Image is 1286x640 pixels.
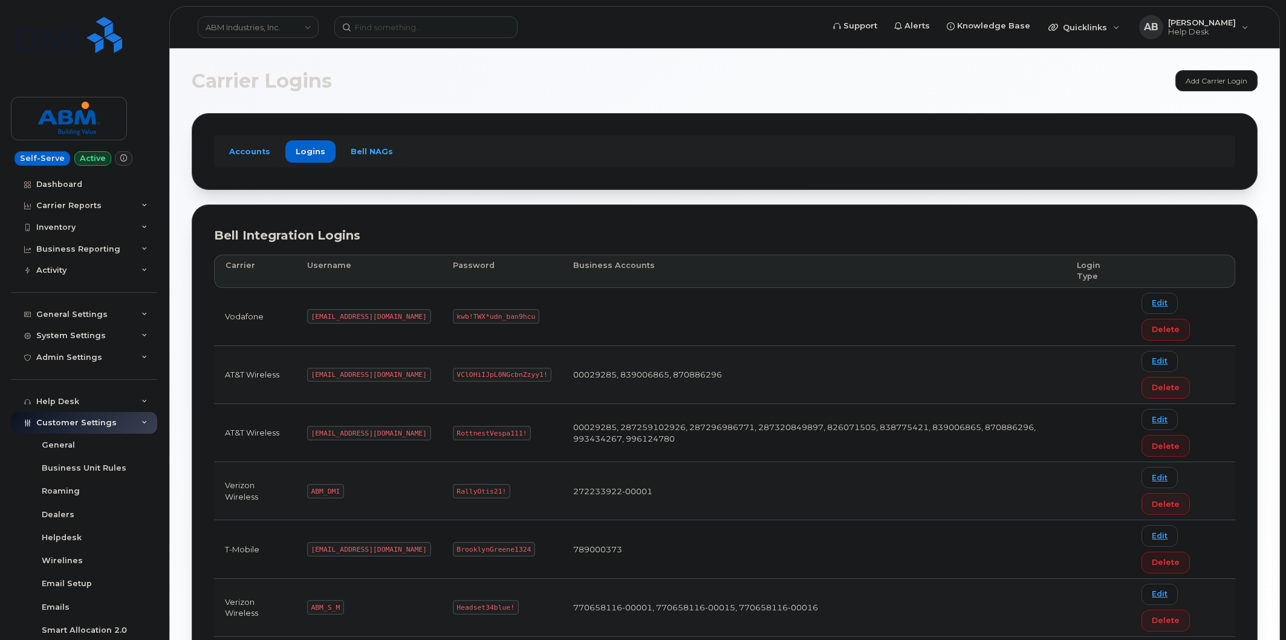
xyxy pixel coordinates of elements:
td: 770658116-00001, 770658116-00015, 770658116-00016 [562,579,1066,637]
a: Accounts [219,140,281,162]
button: Delete [1141,435,1190,457]
span: Delete [1152,615,1180,626]
td: 00029285, 287259102926, 287296986771, 287320849897, 826071505, 838775421, 839006865, 870886296, 9... [562,404,1066,462]
a: Edit [1141,293,1178,314]
td: Vodafone [214,288,296,346]
button: Delete [1141,493,1190,515]
button: Delete [1141,610,1190,632]
td: 00029285, 839006865, 870886296 [562,346,1066,404]
span: Delete [1152,557,1180,568]
td: AT&T Wireless [214,404,296,462]
th: Login Type [1066,255,1131,288]
td: Verizon Wireless [214,579,296,637]
a: Edit [1141,409,1178,430]
a: Logins [285,140,336,162]
code: Headset34blue! [453,600,519,615]
td: 272233922-00001 [562,462,1066,520]
td: 789000373 [562,520,1066,578]
code: RottnestVespa111! [453,426,531,440]
code: kwb!TWX*udn_ban9hcu [453,309,539,324]
span: Delete [1152,382,1180,393]
td: AT&T Wireless [214,346,296,404]
th: Username [296,255,442,288]
code: RallyOtis21! [453,484,510,498]
span: Delete [1152,498,1180,510]
th: Business Accounts [562,255,1066,288]
a: Edit [1141,467,1178,488]
td: T-Mobile [214,520,296,578]
th: Carrier [214,255,296,288]
span: Delete [1152,440,1180,452]
button: Delete [1141,552,1190,573]
button: Delete [1141,319,1190,341]
code: VClOHiIJpL0NGcbnZzyy1! [453,368,552,382]
code: ABM_S_M [307,600,344,615]
code: ABM_DMI [307,484,344,498]
code: BrooklynGreene1324 [453,542,535,557]
code: [EMAIL_ADDRESS][DOMAIN_NAME] [307,309,431,324]
td: Verizon Wireless [214,462,296,520]
a: Edit [1141,584,1178,605]
a: Bell NAGs [340,140,403,162]
code: [EMAIL_ADDRESS][DOMAIN_NAME] [307,368,431,382]
code: [EMAIL_ADDRESS][DOMAIN_NAME] [307,426,431,440]
a: Edit [1141,525,1178,546]
a: Edit [1141,351,1178,372]
span: Delete [1152,324,1180,335]
div: Bell Integration Logins [214,227,1235,244]
span: Carrier Logins [192,72,332,90]
button: Delete [1141,377,1190,399]
code: [EMAIL_ADDRESS][DOMAIN_NAME] [307,542,431,557]
a: Add Carrier Login [1175,70,1258,91]
th: Password [442,255,563,288]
